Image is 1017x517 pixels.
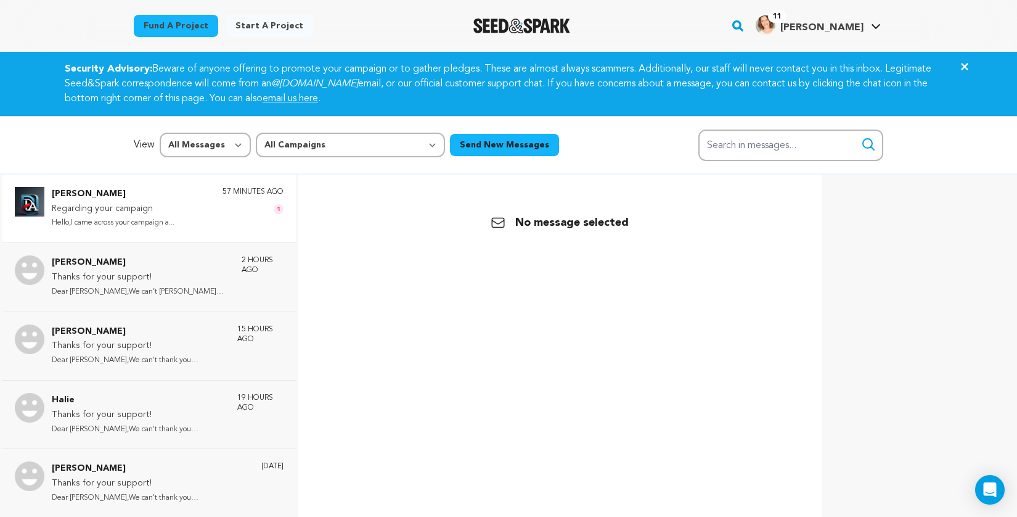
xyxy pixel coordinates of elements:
p: Dear [PERSON_NAME],We can't thank you [PERSON_NAME]... [52,354,225,368]
p: 15 hours ago [237,325,284,344]
img: 17d4d55fd908eba5.jpg [756,15,775,35]
em: @[DOMAIN_NAME] [271,79,358,89]
p: No message selected [491,214,629,231]
p: [DATE] [261,461,284,471]
span: 11 [768,10,786,23]
p: 19 hours ago [237,393,284,413]
p: [PERSON_NAME] [52,325,225,339]
p: Thanks for your support! [52,476,249,491]
p: Dear [PERSON_NAME],We can’t [PERSON_NAME] you enough... [52,285,229,299]
div: Monica G.'s Profile [756,15,864,35]
button: Send New Messages [450,134,559,156]
div: Beware of anyone offering to promote your campaign or to gather pledges. These are almost always ... [50,62,967,106]
img: Brian Lindsay Photo [15,461,44,491]
span: Monica G.'s Profile [753,13,883,39]
a: Start a project [226,15,313,37]
a: Fund a project [134,15,218,37]
p: Thanks for your support! [52,408,225,423]
p: 2 hours ago [242,255,284,275]
span: [PERSON_NAME] [780,23,864,33]
img: Seed&Spark Logo Dark Mode [473,19,570,33]
a: Seed&Spark Homepage [473,19,570,33]
img: Mona Gordon Photo [15,255,44,285]
p: [PERSON_NAME] [52,255,229,270]
a: email us here [263,94,318,104]
p: [PERSON_NAME] [52,187,174,202]
a: Monica G.'s Profile [753,13,883,35]
p: View [134,138,155,152]
p: Dear [PERSON_NAME],We can't thank you [PERSON_NAME]... [52,423,225,437]
p: Thanks for your support! [52,339,225,354]
input: Search in messages... [698,130,883,161]
img: Abraham David Photo [15,187,44,217]
span: 1 [274,204,284,214]
p: Halie [52,393,225,408]
div: Open Intercom Messenger [975,475,1005,505]
p: Dear [PERSON_NAME],We can't thank you [PERSON_NAME]... [52,491,249,505]
p: Regarding your campaign [52,202,174,217]
img: Halie Photo [15,393,44,423]
p: Thanks for your support! [52,270,229,285]
p: [PERSON_NAME] [52,461,249,476]
strong: Security Advisory: [65,64,152,74]
img: Bonnie Bunyard Photo [15,325,44,354]
p: Hello,I came across your campaign a... [52,216,174,230]
p: 57 minutes ago [223,187,284,197]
